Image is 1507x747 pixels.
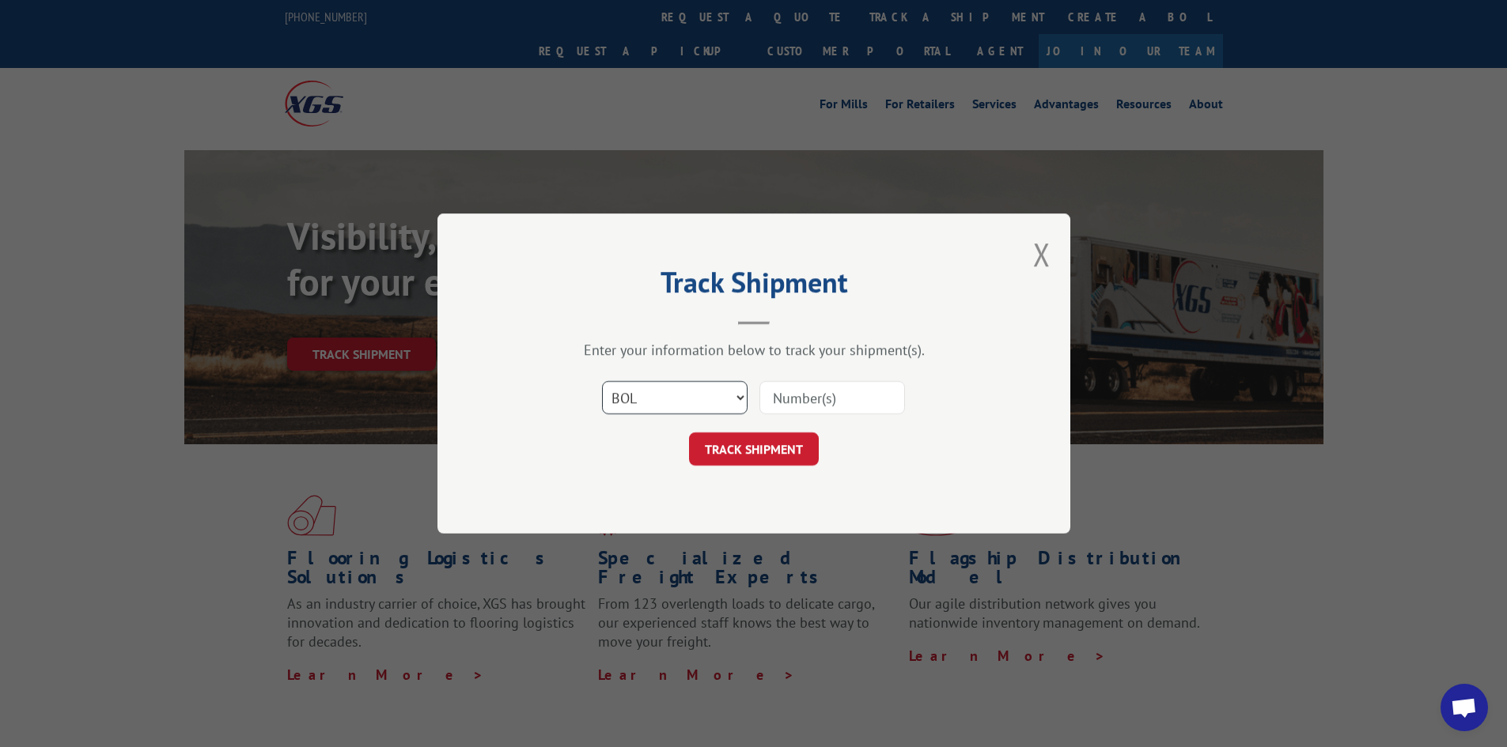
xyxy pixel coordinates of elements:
[1441,684,1488,731] div: Open chat
[689,432,819,466] button: TRACK SHIPMENT
[517,271,991,301] h2: Track Shipment
[1033,233,1051,275] button: Close modal
[517,341,991,359] div: Enter your information below to track your shipment(s).
[759,381,905,414] input: Number(s)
